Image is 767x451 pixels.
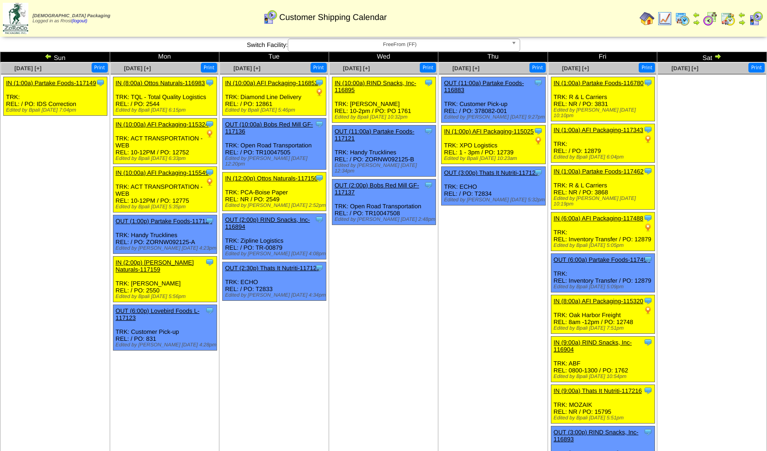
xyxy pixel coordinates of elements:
[554,107,655,119] div: Edited by [PERSON_NAME] [DATE] 10:10pm
[335,163,436,174] div: Edited by [PERSON_NAME] [DATE] 12:34pm
[548,52,657,62] td: Fri
[14,65,41,72] span: [DATE] [+]
[3,3,28,34] img: zoroco-logo-small.webp
[315,263,324,272] img: Tooltip
[292,39,508,50] span: FreeFrom (FF)
[279,13,387,22] span: Customer Shipping Calendar
[223,77,326,116] div: TRK: Diamond Line Delivery REL: / PO: 12861
[554,196,655,207] div: Edited by [PERSON_NAME] [DATE] 10:19pm
[335,114,436,120] div: Edited by Bpali [DATE] 10:32pm
[643,213,653,223] img: Tooltip
[225,265,320,272] a: OUT (2:30p) Thats It Nutriti-117128
[438,52,548,62] td: Thu
[643,78,653,87] img: Tooltip
[315,215,324,224] img: Tooltip
[562,65,589,72] a: [DATE] [+]
[225,107,326,113] div: Edited by Bpali [DATE] 5:46pm
[643,305,653,315] img: PO
[315,119,324,129] img: Tooltip
[311,63,327,73] button: Print
[92,63,108,73] button: Print
[223,172,326,211] div: TRK: PCA-Boise Paper REL: NR / PO: 2549
[551,295,655,334] div: TRK: Oak Harbor Freight REL: 8am -12pm / PO: 12748
[116,156,217,161] div: Edited by Bpali [DATE] 6:33pm
[205,216,214,225] img: Tooltip
[33,13,110,24] span: Logged in as Rrost
[124,65,151,72] a: [DATE] [+]
[554,374,655,379] div: Edited by Bpali [DATE] 10:54pm
[643,134,653,144] img: PO
[551,385,655,424] div: TRK: MOZAIK REL: NR / PO: 15795
[332,77,436,123] div: TRK: [PERSON_NAME] REL: 10-2pm / PO: PO 1761
[554,415,655,421] div: Edited by Bpali [DATE] 5:51pm
[424,180,433,190] img: Tooltip
[116,307,199,321] a: OUT (6:00p) Lovebird Foods L-117123
[643,427,653,437] img: Tooltip
[671,65,698,72] a: [DATE] [+]
[643,386,653,395] img: Tooltip
[551,166,655,210] div: TRK: R & L Carriers REL: NR / PO: 3868
[113,167,217,212] div: TRK: ACT TRANSPORTATION - WEB REL: 10-12PM / PO: 12775
[444,80,524,93] a: OUT (11:00a) Partake Foods-116883
[225,175,317,182] a: IN (12:00p) Ottos Naturals-117150
[738,19,746,26] img: arrowright.gif
[205,258,214,267] img: Tooltip
[205,129,214,138] img: PO
[444,197,545,203] div: Edited by [PERSON_NAME] [DATE] 5:32pm
[643,296,653,305] img: Tooltip
[343,65,370,72] span: [DATE] [+]
[96,78,105,87] img: Tooltip
[205,177,214,186] img: PO
[225,121,313,135] a: OUT (10:00a) Bobs Red Mill GF-117136
[554,215,643,222] a: IN (6:00a) AFI Packaging-117488
[225,80,318,86] a: IN (10:00a) AFI Packaging-116852
[442,126,545,164] div: TRK: XPO Logistics REL: 1 - 3pm / PO: 12739
[554,325,655,331] div: Edited by Bpali [DATE] 7:51pm
[33,13,110,19] span: [DEMOGRAPHIC_DATA] Packaging
[554,429,639,443] a: OUT (3:00p) RIND Snacks, Inc-116893
[329,52,438,62] td: Wed
[205,119,214,129] img: Tooltip
[0,52,110,62] td: Sun
[554,80,644,86] a: IN (1:00a) Partake Foods-116780
[205,306,214,315] img: Tooltip
[444,128,534,135] a: IN (1:00p) AFI Packaging-115025
[721,11,735,26] img: calendarinout.gif
[116,218,212,225] a: OUT (1:00p) Partake Foods-117122
[6,80,96,86] a: IN (1:00a) Partake Foods-117149
[643,223,653,232] img: PO
[424,78,433,87] img: Tooltip
[554,256,650,263] a: OUT (6:00a) Partake Foods-117490
[315,173,324,183] img: Tooltip
[738,11,746,19] img: arrowleft.gif
[551,254,655,292] div: TRK: REL: Inventory Transfer / PO: 12879
[657,52,767,62] td: Sat
[113,305,217,351] div: TRK: Customer Pick-up REL: / PO: 831
[675,11,690,26] img: calendarprod.gif
[335,182,419,196] a: OUT (2:00p) Bobs Red Mill GF-117137
[335,128,415,142] a: OUT (11:00a) Partake Foods-117121
[205,78,214,87] img: Tooltip
[534,136,543,145] img: PO
[6,107,107,113] div: Edited by Bpali [DATE] 7:04pm
[335,217,436,222] div: Edited by [PERSON_NAME] [DATE] 2:48pm
[225,251,326,257] div: Edited by [PERSON_NAME] [DATE] 4:08pm
[113,119,217,164] div: TRK: ACT TRANSPORTATION - WEB REL: 10-12PM / PO: 12752
[332,126,436,177] div: TRK: Handy Trucklines REL: / PO: ZORNW092125-B
[116,121,209,128] a: IN (10:00a) AFI Packaging-115324
[335,80,417,93] a: IN (10:00a) RIND Snacks, Inc-116895
[442,77,545,123] div: TRK: Customer Pick-up REL: / PO: 378082-001
[643,125,653,134] img: Tooltip
[113,215,217,254] div: TRK: Handy Trucklines REL: / PO: ZORNW092125-A
[205,168,214,177] img: Tooltip
[554,126,643,133] a: IN (1:00a) AFI Packaging-117343
[554,298,643,305] a: IN (8:00a) AFI Packaging-115320
[315,78,324,87] img: Tooltip
[116,259,194,273] a: IN (2:00p) [PERSON_NAME] Naturals-117159
[116,169,209,176] a: IN (10:00a) AFI Packaging-115549
[225,203,326,208] div: Edited by [PERSON_NAME] [DATE] 2:52pm
[442,167,545,206] div: TRK: ECHO REL: / PO: T2834
[534,126,543,136] img: Tooltip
